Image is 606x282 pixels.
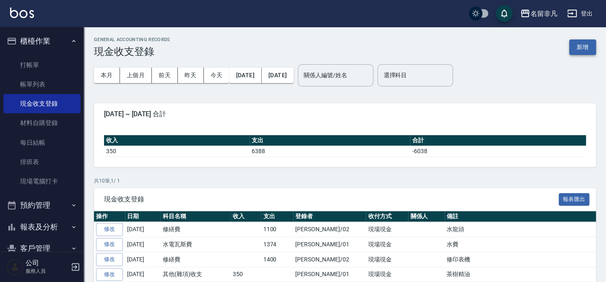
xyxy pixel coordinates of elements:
a: 新增 [569,43,596,51]
button: 櫃檯作業 [3,30,81,52]
th: 收入 [231,211,261,222]
td: 其他(雜項)收支 [161,267,231,282]
th: 收付方式 [366,211,408,222]
td: [DATE] [125,252,161,267]
td: [DATE] [125,222,161,237]
p: 服務人員 [26,267,68,275]
a: 帳單列表 [3,75,81,94]
td: 350 [231,267,261,282]
a: 排班表 [3,152,81,172]
a: 修改 [96,238,123,251]
span: 現金收支登錄 [104,195,559,204]
td: [DATE] [125,237,161,252]
p: 共 10 筆, 1 / 1 [94,177,596,185]
button: 昨天 [178,68,204,83]
th: 收入 [104,135,250,146]
img: Person [7,258,23,275]
th: 科目名稱 [161,211,231,222]
td: -6038 [410,146,586,157]
td: 現場現金 [366,222,408,237]
td: 1400 [261,252,293,267]
td: 現場現金 [366,252,408,267]
button: 名留非凡 [517,5,560,22]
td: 1374 [261,237,293,252]
th: 關係人 [408,211,445,222]
button: 報表匯出 [559,193,590,206]
h5: 公司 [26,259,68,267]
button: 今天 [204,68,229,83]
button: [DATE] [262,68,294,83]
td: 水電瓦斯費 [161,237,231,252]
td: [PERSON_NAME]/01 [293,267,366,282]
td: [DATE] [125,267,161,282]
td: 350 [104,146,250,157]
a: 材料自購登錄 [3,113,81,133]
button: 本月 [94,68,120,83]
button: 登出 [564,6,596,21]
a: 現場電腦打卡 [3,172,81,191]
button: 報表及分析 [3,216,81,238]
button: 上個月 [120,68,152,83]
th: 支出 [250,135,410,146]
th: 日期 [125,211,161,222]
th: 合計 [410,135,586,146]
button: 預約管理 [3,194,81,216]
a: 每日結帳 [3,133,81,152]
a: 修改 [96,253,123,266]
span: [DATE] ~ [DATE] 合計 [104,110,586,118]
a: 報表匯出 [559,195,590,203]
th: 操作 [94,211,125,222]
a: 修改 [96,268,123,281]
th: 登錄者 [293,211,366,222]
button: 前天 [152,68,178,83]
h2: GENERAL ACCOUNTING RECORDS [94,37,170,42]
a: 打帳單 [3,55,81,75]
button: 新增 [569,39,596,55]
th: 支出 [261,211,293,222]
td: 1100 [261,222,293,237]
a: 修改 [96,223,123,236]
td: 修繕費 [161,252,231,267]
td: 6388 [250,146,410,157]
td: [PERSON_NAME]/02 [293,252,366,267]
td: [PERSON_NAME]/01 [293,237,366,252]
button: save [496,5,512,22]
td: 現場現金 [366,237,408,252]
button: 客戶管理 [3,238,81,259]
img: Logo [10,8,34,18]
td: 修繕費 [161,222,231,237]
div: 名留非凡 [530,8,557,19]
h3: 現金收支登錄 [94,46,170,57]
td: [PERSON_NAME]/02 [293,222,366,237]
td: 現場現金 [366,267,408,282]
button: [DATE] [229,68,261,83]
a: 現金收支登錄 [3,94,81,113]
